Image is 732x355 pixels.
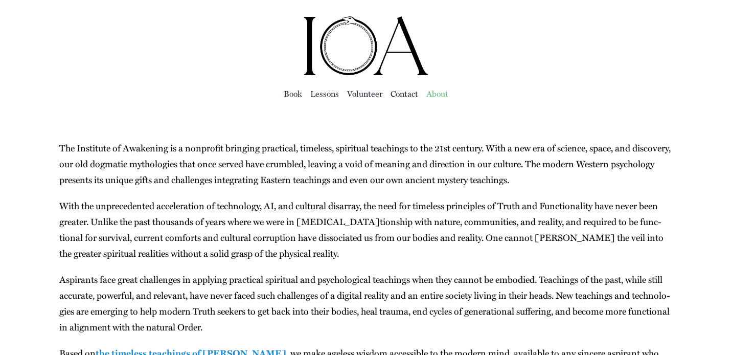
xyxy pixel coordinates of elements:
[59,77,673,109] nav: Main
[302,15,430,77] img: Institute of Awakening
[426,86,448,101] a: About
[391,86,418,101] a: Con­tact
[59,140,673,188] p: The Insti­tute of Awak­en­ing is a non­prof­it bring­ing prac­ti­cal, time­less, spir­i­tu­al tea...
[59,198,673,261] p: With the unprece­dent­ed accel­er­a­tion of tech­nol­o­gy, AI, and cul­tur­al dis­ar­ray, the nee...
[302,13,430,27] a: ioa-logo
[310,86,339,101] a: Lessons
[347,86,382,101] a: Vol­un­teer
[59,272,673,335] p: Aspi­rants face great chal­lenges in apply­ing prac­ti­cal spir­i­tu­al and psy­cho­log­i­cal tea...
[284,86,302,101] a: Book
